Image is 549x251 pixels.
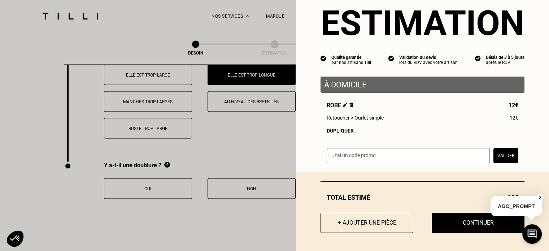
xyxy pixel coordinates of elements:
img: icon list info [475,55,481,61]
span: Robe [327,102,353,109]
div: Dupliquer [327,128,518,134]
span: 12€ [510,115,518,121]
div: après le RDV [486,60,524,65]
p: AGO_PROMPT [491,196,542,216]
div: Qualité garantie [331,55,371,60]
button: Continuer [432,213,524,233]
span: 12€ [509,102,518,109]
span: Retoucher > Ourlet simple [327,115,384,121]
img: icon list info [321,55,326,61]
div: lors du RDV avec votre artisan [399,60,458,65]
div: Délais de 3 à 5 jours [486,55,524,60]
section: Estimation [321,3,524,43]
img: icon list info [388,55,394,61]
div: par nos artisans Tilli [331,60,371,65]
div: Validation du devis [399,55,458,60]
button: + Ajouter une pièce [321,213,413,233]
button: Valider [493,148,518,163]
div: Total estimé [321,194,524,201]
button: X [536,194,544,202]
img: Éditer [343,103,348,107]
input: J‘ai un code promo [327,148,490,163]
img: Supprimer [349,103,353,107]
p: À domicile [324,80,521,89]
